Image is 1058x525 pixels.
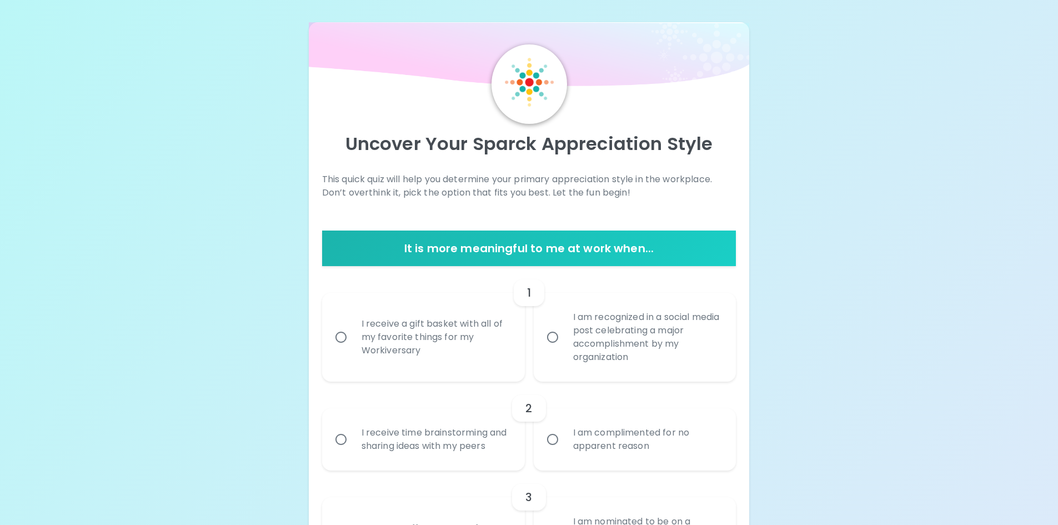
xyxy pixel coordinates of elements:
[527,284,531,302] h6: 1
[322,173,736,199] p: This quick quiz will help you determine your primary appreciation style in the workplace. Don’t o...
[309,22,750,92] img: wave
[322,133,736,155] p: Uncover Your Sparck Appreciation Style
[322,382,736,471] div: choice-group-check
[564,413,730,466] div: I am complimented for no apparent reason
[525,399,532,417] h6: 2
[505,58,554,107] img: Sparck Logo
[322,266,736,382] div: choice-group-check
[353,304,519,371] div: I receive a gift basket with all of my favorite things for my Workiversary
[564,297,730,377] div: I am recognized in a social media post celebrating a major accomplishment by my organization
[353,413,519,466] div: I receive time brainstorming and sharing ideas with my peers
[525,488,532,506] h6: 3
[327,239,732,257] h6: It is more meaningful to me at work when...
